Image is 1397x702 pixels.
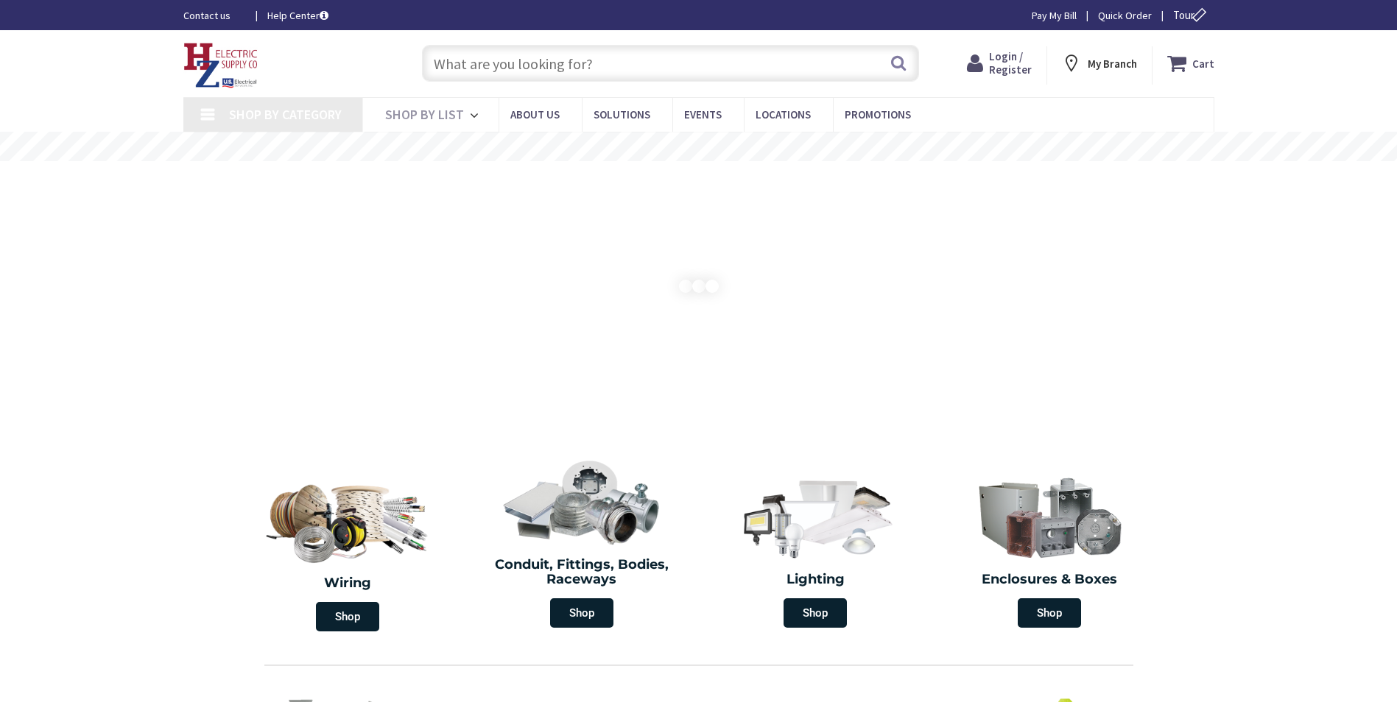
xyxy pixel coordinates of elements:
span: Shop By List [385,106,464,123]
span: Shop [550,598,613,628]
span: Shop By Category [229,106,342,123]
span: Shop [1018,598,1081,628]
strong: Cart [1192,50,1214,77]
a: Lighting Shop [703,467,929,635]
a: Cart [1167,50,1214,77]
a: Quick Order [1098,8,1152,23]
rs-layer: Free Same Day Pickup at 8 Locations [569,139,831,155]
h2: Wiring [239,576,458,591]
span: Tour [1173,8,1211,22]
a: Enclosures & Boxes Shop [936,467,1163,635]
a: Login / Register [967,50,1032,77]
span: Events [684,107,722,121]
h2: Lighting [710,572,922,587]
span: Promotions [845,107,911,121]
h2: Enclosures & Boxes [943,572,1155,587]
input: What are you looking for? [422,45,919,82]
span: Shop [316,602,379,631]
a: Pay My Bill [1032,8,1077,23]
a: Contact us [183,8,244,23]
span: About Us [510,107,560,121]
span: Login / Register [989,49,1032,77]
a: Wiring Shop [231,467,465,639]
a: Conduit, Fittings, Bodies, Raceways Shop [468,452,695,635]
span: Solutions [594,107,650,121]
span: Locations [756,107,811,121]
img: HZ Electric Supply [183,43,258,88]
div: My Branch [1061,50,1137,77]
strong: My Branch [1088,57,1137,71]
a: Help Center [267,8,328,23]
h2: Conduit, Fittings, Bodies, Raceways [476,558,688,587]
span: Shop [784,598,847,628]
